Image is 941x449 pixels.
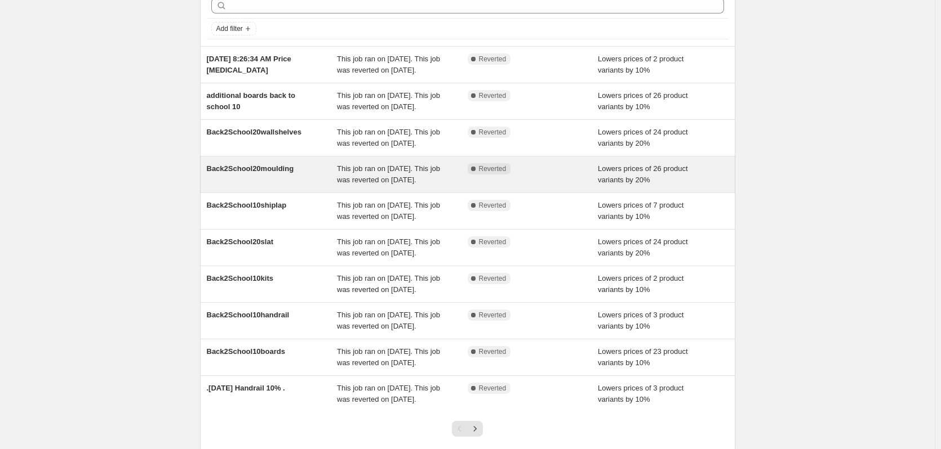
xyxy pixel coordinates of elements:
[479,91,507,100] span: Reverted
[216,24,243,33] span: Add filter
[207,311,290,319] span: Back2School10handrail
[598,237,688,257] span: Lowers prices of 24 product variants by 20%
[479,237,507,246] span: Reverted
[207,55,291,74] span: [DATE] 8:26:34 AM Price [MEDICAL_DATA]
[337,128,440,147] span: This job ran on [DATE]. This job was reverted on [DATE].
[207,237,274,246] span: Back2School20slat
[479,164,507,173] span: Reverted
[479,347,507,356] span: Reverted
[337,91,440,111] span: This job ran on [DATE]. This job was reverted on [DATE].
[207,128,301,136] span: Back2School20wallshelves
[337,384,440,403] span: This job ran on [DATE]. This job was reverted on [DATE].
[337,201,440,221] span: This job ran on [DATE]. This job was reverted on [DATE].
[479,201,507,210] span: Reverted
[598,164,688,184] span: Lowers prices of 26 product variants by 20%
[337,237,440,257] span: This job ran on [DATE]. This job was reverted on [DATE].
[207,347,285,356] span: Back2School10boards
[479,311,507,320] span: Reverted
[337,164,440,184] span: This job ran on [DATE]. This job was reverted on [DATE].
[598,274,683,294] span: Lowers prices of 2 product variants by 10%
[598,347,688,367] span: Lowers prices of 23 product variants by 10%
[337,311,440,330] span: This job ran on [DATE]. This job was reverted on [DATE].
[598,128,688,147] span: Lowers prices of 24 product variants by 20%
[207,164,294,173] span: Back2School20moulding
[598,384,683,403] span: Lowers prices of 3 product variants by 10%
[598,91,688,111] span: Lowers prices of 26 product variants by 10%
[598,55,683,74] span: Lowers prices of 2 product variants by 10%
[211,22,256,35] button: Add filter
[337,347,440,367] span: This job ran on [DATE]. This job was reverted on [DATE].
[207,201,287,209] span: Back2School10shiplap
[207,91,295,111] span: additional boards back to school 10
[337,274,440,294] span: This job ran on [DATE]. This job was reverted on [DATE].
[452,421,483,437] nav: Pagination
[479,55,507,64] span: Reverted
[598,201,683,221] span: Lowers prices of 7 product variants by 10%
[207,384,285,392] span: .[DATE] Handrail 10% .
[479,128,507,137] span: Reverted
[479,274,507,283] span: Reverted
[207,274,274,282] span: Back2School10kits
[337,55,440,74] span: This job ran on [DATE]. This job was reverted on [DATE].
[598,311,683,330] span: Lowers prices of 3 product variants by 10%
[479,384,507,393] span: Reverted
[467,421,483,437] button: Next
